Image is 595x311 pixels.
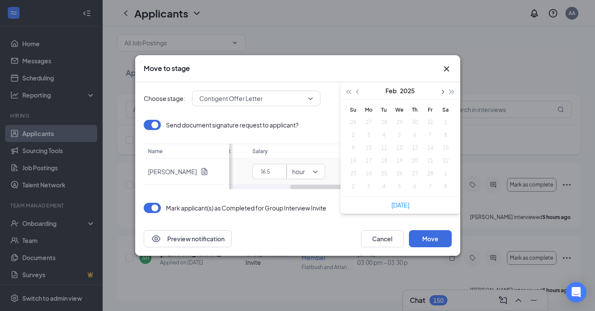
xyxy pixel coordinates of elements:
button: Move [409,230,452,247]
th: Name [144,144,229,159]
th: Mo [361,103,376,116]
button: Close [441,64,452,74]
th: Su [346,103,361,116]
div: Open Intercom Messenger [566,282,586,302]
th: Salary [248,144,337,159]
span: Contigent Offer Letter [199,92,263,105]
p: [PERSON_NAME] [148,167,197,176]
th: Th [407,103,423,116]
input: $ [256,165,286,178]
button: EyePreview notification [144,230,232,247]
a: [DATE] [391,201,409,209]
th: We [392,103,407,116]
div: Loading offer data. [144,120,452,189]
p: Send document signature request to applicant? [166,121,299,129]
span: Choose stage: [144,94,185,103]
p: Mark applicant(s) as Completed for Group Interview Invite [166,204,326,212]
h3: Move to stage [144,64,190,73]
th: Tu [376,103,392,116]
button: 2025 [400,82,415,99]
button: Feb [385,82,397,99]
th: Start date [337,144,499,159]
svg: Cross [441,64,452,74]
svg: Eye [151,234,161,244]
th: Fr [423,103,438,116]
svg: Document [200,167,209,176]
button: Cancel [361,230,404,247]
span: hour [292,165,305,178]
th: Sa [438,103,453,116]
